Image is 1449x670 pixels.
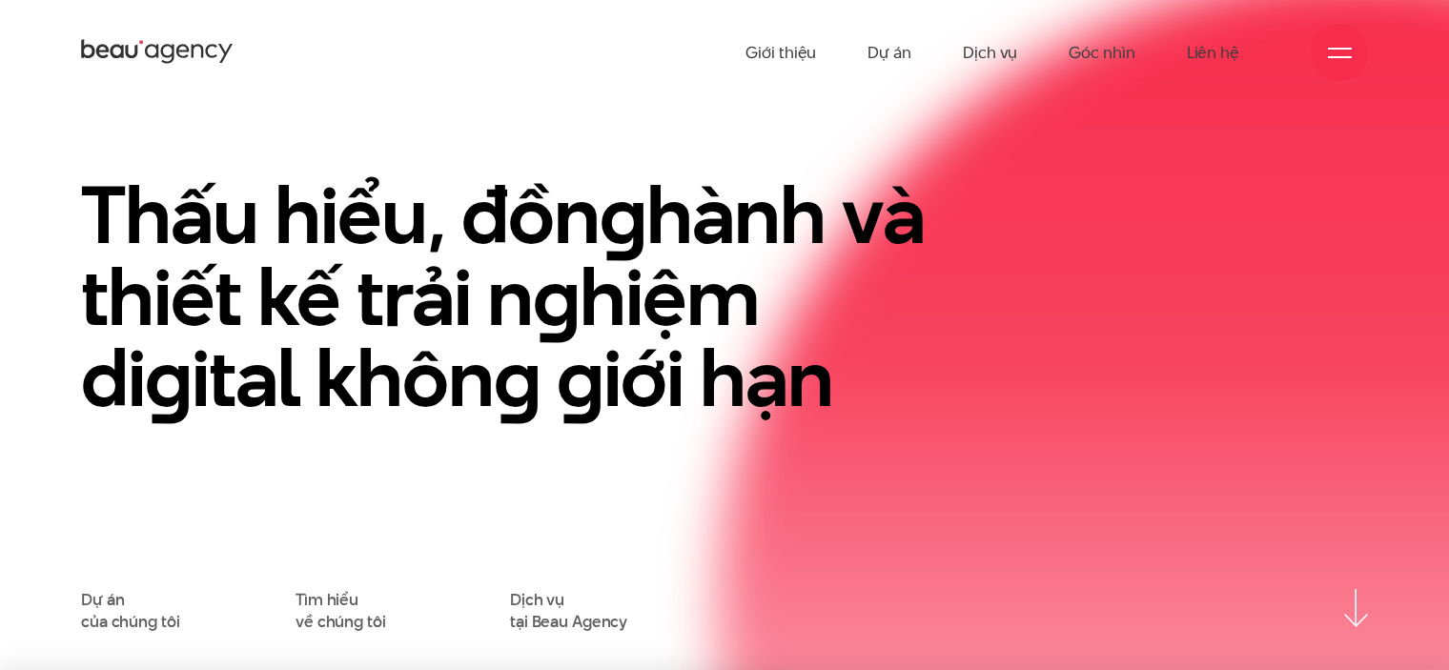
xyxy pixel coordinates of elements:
[145,322,192,434] en: g
[533,241,580,353] en: g
[296,589,386,632] a: Tìm hiểuvề chúng tôi
[600,159,646,271] en: g
[510,589,627,632] a: Dịch vụtại Beau Agency
[81,589,179,632] a: Dự áncủa chúng tôi
[557,322,603,434] en: g
[494,322,541,434] en: g
[81,174,929,419] h1: Thấu hiểu, đồn hành và thiết kế trải n hiệm di ital khôn iới hạn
